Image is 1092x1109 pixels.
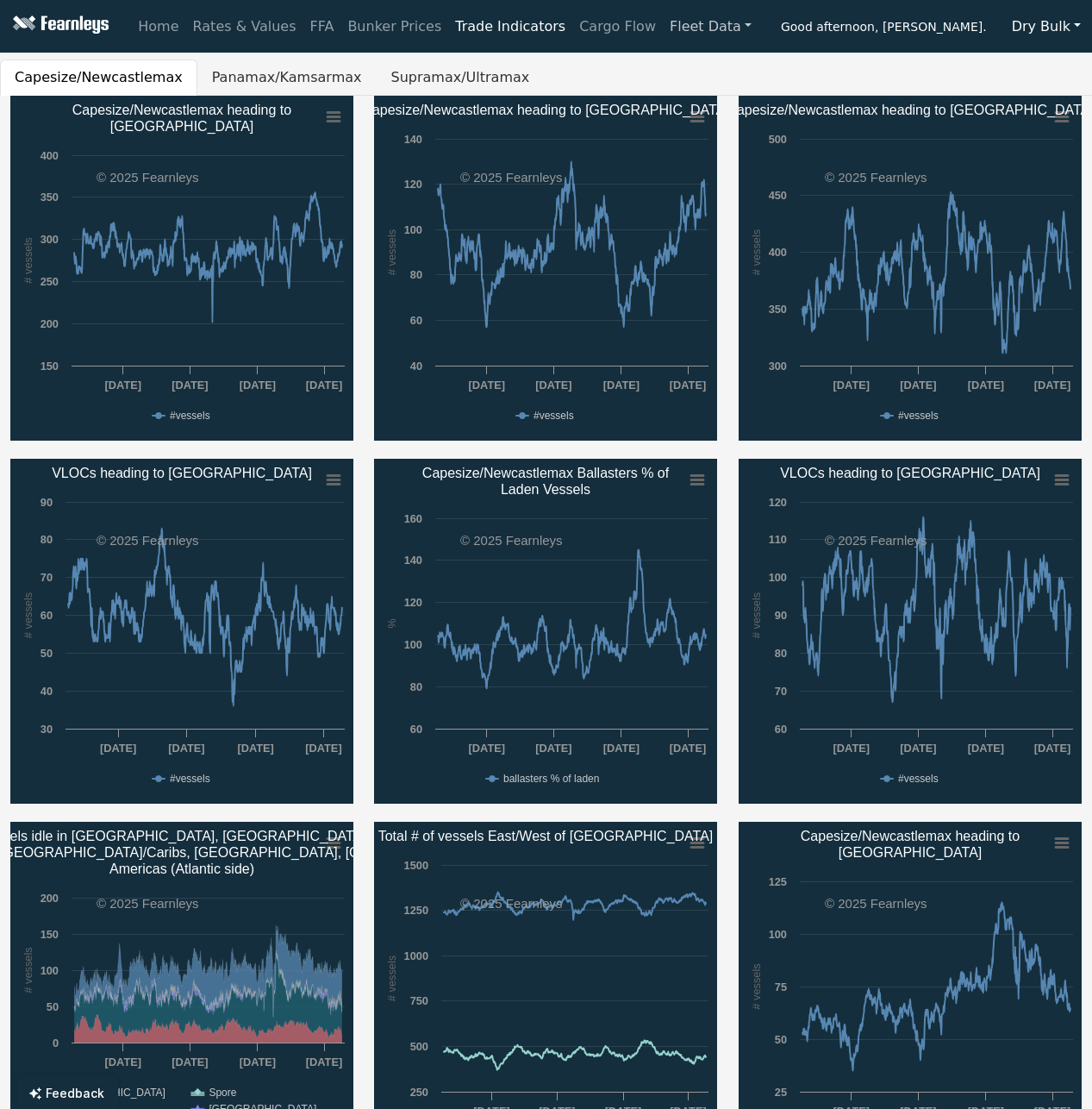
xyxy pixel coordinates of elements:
[41,360,59,373] text: 150
[404,133,422,146] text: 140
[9,16,109,37] img: Fearnleys Logo
[170,410,210,422] text: #vessels
[303,9,341,44] a: FFA
[469,742,505,755] text: [DATE]
[240,1056,276,1068] text: [DATE]
[749,963,762,1009] text: # vessels
[240,379,276,392] text: [DATE]
[603,742,640,755] text: [DATE]
[536,742,572,755] text: [DATE]
[768,496,786,509] text: 120
[768,533,786,546] text: 110
[448,9,572,44] a: Trade Indicators
[768,189,786,202] text: 450
[385,955,398,1001] text: # vessels
[774,647,786,660] text: 80
[833,379,869,392] text: [DATE]
[898,410,939,422] text: #vessels
[53,1037,59,1049] text: 0
[41,191,59,204] text: 350
[404,859,428,872] text: 1500
[378,829,714,844] text: Total # of vessels East/West of [GEOGRAPHIC_DATA]
[41,149,59,162] text: 400
[52,466,312,481] text: VLOCs heading to [GEOGRAPHIC_DATA]
[825,896,927,911] text: © 2025 Fearnleys
[749,592,762,638] text: # vessels
[374,96,717,441] svg: Capesize/Newcastlemax heading to Brazil
[22,237,34,283] text: # vessels
[305,742,341,755] text: [DATE]
[209,1087,236,1099] text: Spore
[374,459,717,804] svg: Capesize/Newcastlemax Ballasters % of​Laden Vessels
[404,904,428,917] text: 1250
[780,466,1040,481] text: VLOCs heading to [GEOGRAPHIC_DATA]
[41,533,53,546] text: 80
[41,571,53,584] text: 70
[385,229,398,275] text: # vessels
[22,947,34,993] text: # vessels
[47,1000,59,1013] text: 50
[739,459,1082,804] svg: VLOCs heading to China
[800,829,1019,861] text: Capesize/Newcastlemax heading to [GEOGRAPHIC_DATA]
[340,9,448,44] a: Bunker Prices
[900,742,936,755] text: [DATE]
[603,379,640,392] text: [DATE]
[898,773,939,785] text: #vessels
[404,223,422,236] text: 100
[410,314,422,327] text: 60
[422,466,670,497] text: Capesize/Newcastlemax Ballasters % of Laden Vessels
[825,170,927,185] text: © 2025 Fearnleys
[404,554,422,567] text: 140
[404,178,422,191] text: 120
[410,268,422,281] text: 80
[41,685,53,698] text: 40
[410,1086,428,1099] text: 250
[536,379,572,392] text: [DATE]
[237,742,273,755] text: [DATE]
[306,379,342,392] text: [DATE]
[41,964,59,977] text: 100
[385,618,398,628] text: %
[774,1033,786,1046] text: 50
[172,379,208,392] text: [DATE]
[967,742,1003,755] text: [DATE]
[131,9,185,44] a: Home
[460,896,563,911] text: © 2025 Fearnleys
[197,60,377,96] button: Panamax/Kamsarmax
[186,9,303,44] a: Rates & Values
[572,9,663,44] a: Cargo Flow
[10,96,353,441] svg: Capesize/Newcastlemax heading to​Australia
[460,170,563,185] text: © 2025 Fearnleys
[363,103,729,118] text: Capesize/Newcastlemax heading to [GEOGRAPHIC_DATA]
[469,379,505,392] text: [DATE]
[900,379,936,392] text: [DATE]
[1001,10,1092,43] button: Dry Bulk
[404,949,428,962] text: 1000
[41,317,59,330] text: 200
[170,773,210,785] text: #vessels
[41,892,59,905] text: 200
[768,571,786,584] text: 100
[768,303,786,316] text: 350
[739,96,1082,441] svg: Capesize/Newcastlemax heading to China
[768,133,786,146] text: 500
[663,9,758,44] a: Fleet Data
[410,1040,428,1053] text: 500
[410,723,422,736] text: 60
[306,1056,342,1068] text: [DATE]
[404,638,422,651] text: 100
[97,896,199,911] text: © 2025 Fearnleys
[97,533,199,548] text: © 2025 Fearnleys
[41,609,53,622] text: 60
[41,233,59,246] text: 300
[404,512,422,525] text: 160
[1033,742,1070,755] text: [DATE]
[768,875,786,888] text: 125
[41,275,59,288] text: 250
[774,981,786,993] text: 75
[168,742,204,755] text: [DATE]
[105,1056,141,1068] text: [DATE]
[768,246,786,259] text: 400
[105,379,141,392] text: [DATE]
[22,592,34,638] text: # vessels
